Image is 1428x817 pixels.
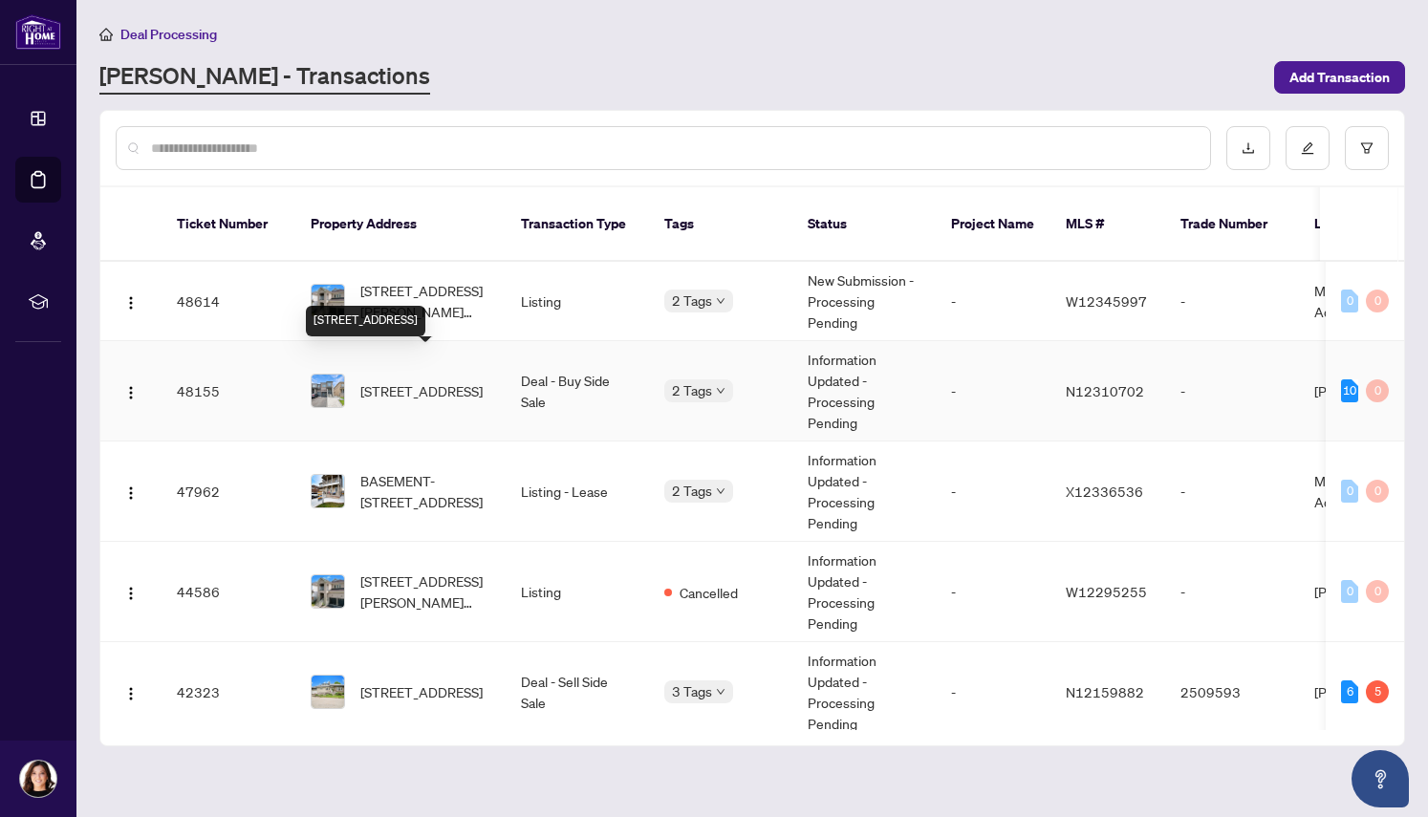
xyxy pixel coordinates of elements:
[360,380,483,401] span: [STREET_ADDRESS]
[792,187,936,262] th: Status
[680,582,738,603] span: Cancelled
[123,295,139,311] img: Logo
[1286,126,1330,170] button: edit
[1165,441,1299,542] td: -
[99,60,430,95] a: [PERSON_NAME] - Transactions
[1066,683,1144,700] span: N12159882
[792,441,936,542] td: Information Updated - Processing Pending
[1050,187,1165,262] th: MLS #
[1301,141,1314,155] span: edit
[360,570,490,613] span: [STREET_ADDRESS][PERSON_NAME][PERSON_NAME]
[506,187,649,262] th: Transaction Type
[936,441,1050,542] td: -
[312,676,344,708] img: thumbnail-img
[116,376,146,406] button: Logo
[1165,262,1299,341] td: -
[716,386,725,396] span: down
[506,441,649,542] td: Listing - Lease
[162,441,295,542] td: 47962
[716,687,725,697] span: down
[99,28,113,41] span: home
[1274,61,1405,94] button: Add Transaction
[162,542,295,642] td: 44586
[1341,480,1358,503] div: 0
[1066,583,1147,600] span: W12295255
[716,486,725,496] span: down
[360,470,490,512] span: BASEMENT-[STREET_ADDRESS]
[1289,62,1390,93] span: Add Transaction
[1165,187,1299,262] th: Trade Number
[116,677,146,707] button: Logo
[506,542,649,642] td: Listing
[936,262,1050,341] td: -
[936,341,1050,441] td: -
[116,286,146,316] button: Logo
[162,341,295,441] td: 48155
[162,187,295,262] th: Ticket Number
[1165,341,1299,441] td: -
[120,26,217,43] span: Deal Processing
[1366,379,1389,402] div: 0
[792,341,936,441] td: Information Updated - Processing Pending
[1242,141,1255,155] span: download
[1360,141,1374,155] span: filter
[360,280,490,322] span: [STREET_ADDRESS][PERSON_NAME][PERSON_NAME]
[936,642,1050,742] td: -
[306,306,425,336] div: [STREET_ADDRESS]
[1341,580,1358,603] div: 0
[792,262,936,341] td: New Submission - Processing Pending
[312,475,344,507] img: thumbnail-img
[1226,126,1270,170] button: download
[672,290,712,312] span: 2 Tags
[123,586,139,601] img: Logo
[1341,379,1358,402] div: 10
[1165,642,1299,742] td: 2509593
[312,575,344,608] img: thumbnail-img
[506,341,649,441] td: Deal - Buy Side Sale
[123,385,139,400] img: Logo
[792,642,936,742] td: Information Updated - Processing Pending
[20,761,56,797] img: Profile Icon
[162,642,295,742] td: 42323
[1341,290,1358,312] div: 0
[1352,750,1409,807] button: Open asap
[162,262,295,341] td: 48614
[792,542,936,642] td: Information Updated - Processing Pending
[1366,680,1389,703] div: 5
[716,296,725,306] span: down
[1066,292,1147,310] span: W12345997
[1066,382,1144,399] span: N12310702
[506,642,649,742] td: Deal - Sell Side Sale
[1366,580,1389,603] div: 0
[1066,483,1143,500] span: X12336536
[1345,126,1389,170] button: filter
[1341,680,1358,703] div: 6
[1165,542,1299,642] td: -
[123,485,139,501] img: Logo
[123,686,139,701] img: Logo
[1366,290,1389,312] div: 0
[649,187,792,262] th: Tags
[672,379,712,401] span: 2 Tags
[672,680,712,702] span: 3 Tags
[312,375,344,407] img: thumbnail-img
[116,576,146,607] button: Logo
[672,480,712,502] span: 2 Tags
[15,14,61,50] img: logo
[936,542,1050,642] td: -
[506,262,649,341] td: Listing
[312,285,344,317] img: thumbnail-img
[360,681,483,702] span: [STREET_ADDRESS]
[1366,480,1389,503] div: 0
[116,476,146,506] button: Logo
[936,187,1050,262] th: Project Name
[295,187,506,262] th: Property Address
